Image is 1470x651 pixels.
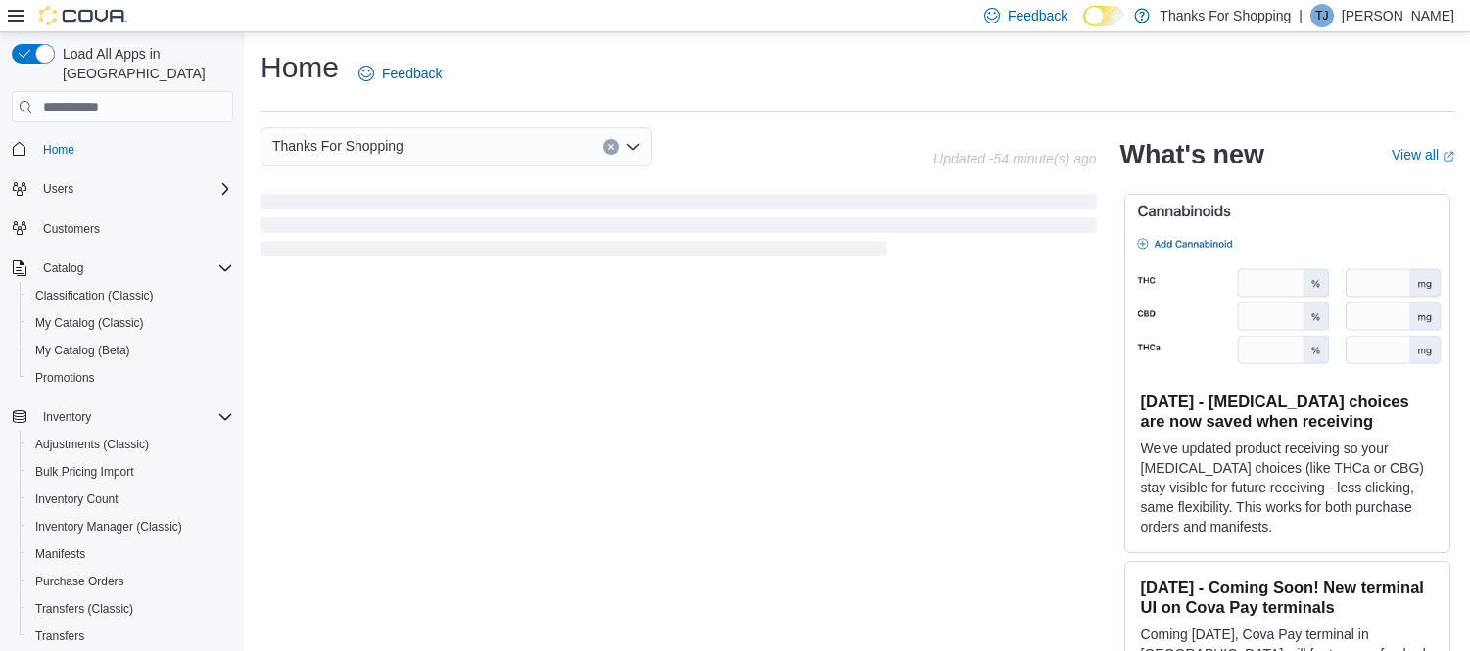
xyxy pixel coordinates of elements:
[35,216,233,241] span: Customers
[27,515,233,538] span: Inventory Manager (Classic)
[35,370,95,386] span: Promotions
[35,315,144,331] span: My Catalog (Classic)
[27,460,142,484] a: Bulk Pricing Import
[35,177,81,201] button: Users
[27,284,233,307] span: Classification (Classic)
[27,339,233,362] span: My Catalog (Beta)
[1120,139,1264,170] h2: What's new
[27,311,233,335] span: My Catalog (Classic)
[4,175,241,203] button: Users
[35,343,130,358] span: My Catalog (Beta)
[35,138,82,162] a: Home
[261,198,1097,260] span: Loading
[20,431,241,458] button: Adjustments (Classic)
[1160,4,1291,27] p: Thanks For Shopping
[35,136,233,161] span: Home
[20,595,241,623] button: Transfers (Classic)
[20,282,241,309] button: Classification (Classic)
[20,540,241,568] button: Manifests
[35,464,134,480] span: Bulk Pricing Import
[35,217,108,241] a: Customers
[20,458,241,486] button: Bulk Pricing Import
[43,260,83,276] span: Catalog
[35,437,149,452] span: Adjustments (Classic)
[933,151,1097,166] p: Updated -54 minute(s) ago
[27,625,92,648] a: Transfers
[20,513,241,540] button: Inventory Manager (Classic)
[35,405,99,429] button: Inventory
[382,64,442,83] span: Feedback
[35,601,133,617] span: Transfers (Classic)
[27,625,233,648] span: Transfers
[4,255,241,282] button: Catalog
[27,597,141,621] a: Transfers (Classic)
[1342,4,1454,27] p: [PERSON_NAME]
[1008,6,1067,25] span: Feedback
[20,337,241,364] button: My Catalog (Beta)
[27,366,233,390] span: Promotions
[272,134,403,158] span: Thanks For Shopping
[27,597,233,621] span: Transfers (Classic)
[1141,439,1434,536] p: We've updated product receiving so your [MEDICAL_DATA] choices (like THCa or CBG) stay visible fo...
[1443,151,1454,163] svg: External link
[1299,4,1303,27] p: |
[1141,392,1434,431] h3: [DATE] - [MEDICAL_DATA] choices are now saved when receiving
[35,177,233,201] span: Users
[20,364,241,392] button: Promotions
[35,546,85,562] span: Manifests
[1315,4,1328,27] span: TJ
[43,142,74,158] span: Home
[27,366,103,390] a: Promotions
[603,139,619,155] button: Clear input
[43,181,73,197] span: Users
[20,623,241,650] button: Transfers
[20,309,241,337] button: My Catalog (Classic)
[35,256,233,280] span: Catalog
[35,628,84,644] span: Transfers
[20,486,241,513] button: Inventory Count
[1392,147,1454,163] a: View allExternal link
[35,256,91,280] button: Catalog
[43,409,91,425] span: Inventory
[43,221,100,237] span: Customers
[1083,26,1084,27] span: Dark Mode
[35,519,182,535] span: Inventory Manager (Classic)
[27,433,233,456] span: Adjustments (Classic)
[4,403,241,431] button: Inventory
[4,214,241,243] button: Customers
[35,491,119,507] span: Inventory Count
[27,284,162,307] a: Classification (Classic)
[27,433,157,456] a: Adjustments (Classic)
[27,570,132,593] a: Purchase Orders
[55,44,233,83] span: Load All Apps in [GEOGRAPHIC_DATA]
[27,339,138,362] a: My Catalog (Beta)
[1310,4,1334,27] div: Tina Jansen
[39,6,127,25] img: Cova
[35,288,154,303] span: Classification (Classic)
[1141,578,1434,617] h3: [DATE] - Coming Soon! New terminal UI on Cova Pay terminals
[351,54,450,93] a: Feedback
[27,515,190,538] a: Inventory Manager (Classic)
[625,139,640,155] button: Open list of options
[27,488,126,511] a: Inventory Count
[20,568,241,595] button: Purchase Orders
[27,570,233,593] span: Purchase Orders
[1083,6,1124,26] input: Dark Mode
[35,574,124,589] span: Purchase Orders
[27,488,233,511] span: Inventory Count
[27,311,152,335] a: My Catalog (Classic)
[35,405,233,429] span: Inventory
[27,460,233,484] span: Bulk Pricing Import
[27,542,233,566] span: Manifests
[27,542,93,566] a: Manifests
[4,134,241,163] button: Home
[261,48,339,87] h1: Home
